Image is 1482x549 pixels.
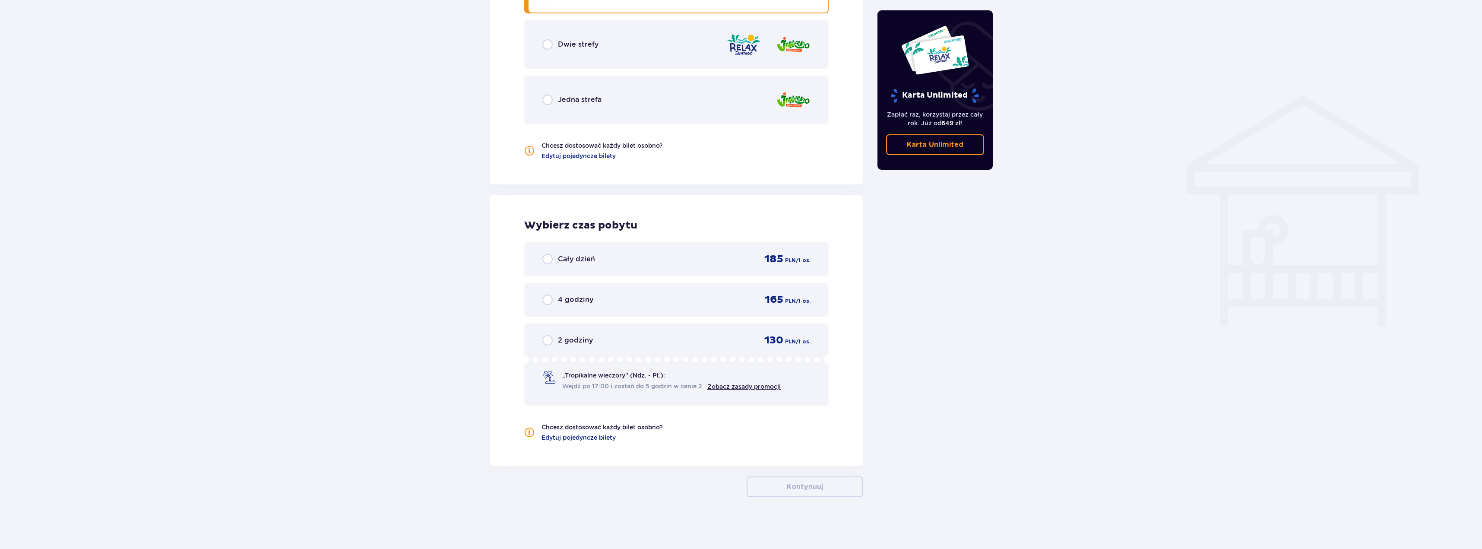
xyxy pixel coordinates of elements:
[558,336,593,345] span: 2 godziny
[524,219,829,232] h2: Wybierz czas pobytu
[785,297,796,305] span: PLN
[886,110,985,127] p: Zapłać raz, korzystaj przez cały rok. Już od !
[796,257,811,264] span: / 1 os.
[941,120,961,127] span: 649 zł
[765,293,783,306] span: 165
[558,295,593,305] span: 4 godziny
[796,338,811,346] span: / 1 os.
[541,433,616,442] a: Edytuj pojedyncze bilety
[776,32,811,57] img: Jamango
[562,382,704,390] span: Wejdź po 17:00 i zostań do 5 godzin w cenie 2.
[558,40,598,49] span: Dwie strefy
[764,253,783,266] span: 185
[890,88,980,103] p: Karta Unlimited
[796,297,811,305] span: / 1 os.
[558,95,602,105] span: Jedna strefa
[785,338,796,346] span: PLN
[787,482,823,492] p: Kontynuuj
[707,383,781,390] a: Zobacz zasady promocji
[776,88,811,112] img: Jamango
[764,334,783,347] span: 130
[886,134,985,155] a: Karta Unlimited
[558,254,595,264] span: Cały dzień
[785,257,796,264] span: PLN
[541,423,663,432] p: Chcesz dostosować każdy bilet osobno?
[901,25,969,75] img: Dwie karty całoroczne do Suntago z napisem 'UNLIMITED RELAX', na białym tle z tropikalnymi liśćmi...
[541,152,616,160] a: Edytuj pojedyncze bilety
[541,141,663,150] p: Chcesz dostosować każdy bilet osobno?
[747,476,863,497] button: Kontynuuj
[726,32,761,57] img: Relax
[562,371,665,380] span: „Tropikalne wieczory" (Ndz. - Pt.):
[907,140,963,149] p: Karta Unlimited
